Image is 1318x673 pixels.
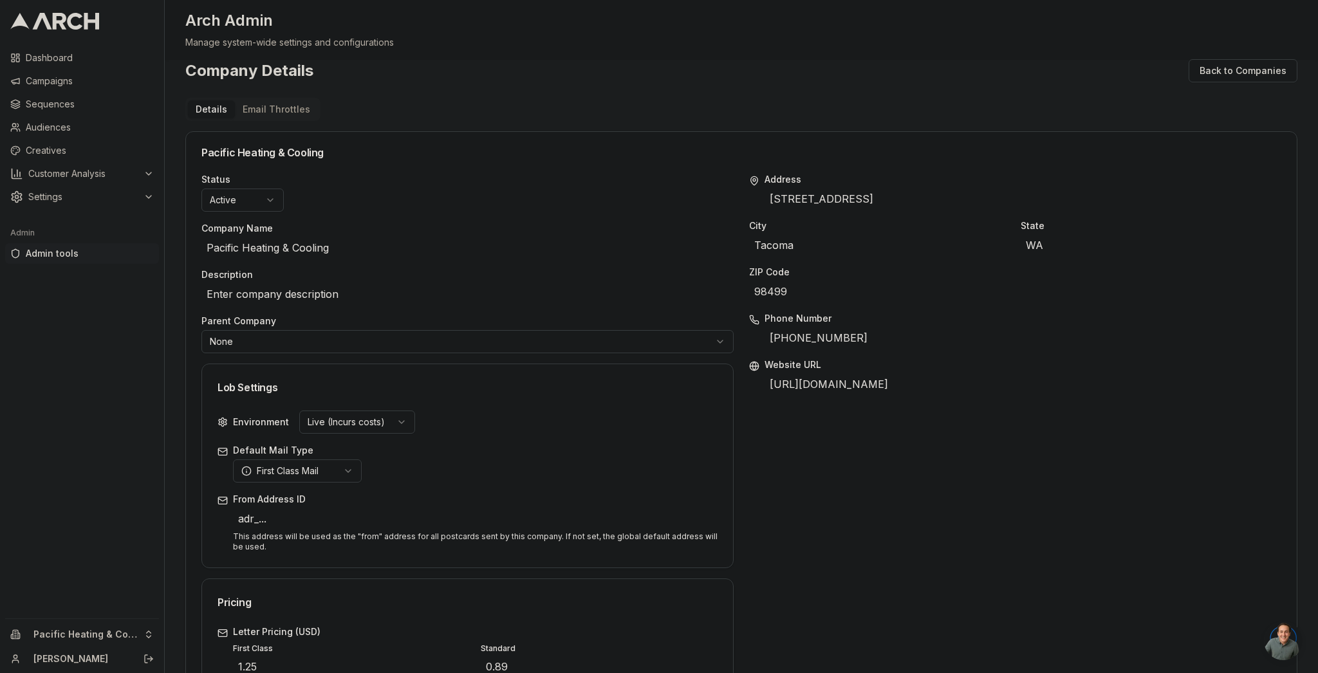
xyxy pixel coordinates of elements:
a: Campaigns [5,71,159,91]
span: Audiences [26,121,154,134]
span: Pacific Heating & Cooling [33,629,138,640]
button: Email Throttles [235,100,318,118]
label: Letter Pricing (USD) [233,625,718,638]
label: Default Mail Type [233,444,718,457]
a: Dashboard [5,48,159,68]
label: City [749,219,1010,232]
div: Pacific Heating & Cooling [201,147,1281,158]
label: Company Name [201,222,734,235]
p: This address will be used as the "from" address for all postcards sent by this company. If not se... [233,531,718,552]
span: [PHONE_NUMBER] [765,327,873,348]
span: Admin tools [26,247,154,260]
label: Website URL [765,358,1281,371]
span: Sequences [26,98,154,111]
span: Enter company description [201,284,344,304]
a: [PERSON_NAME] [33,652,129,665]
label: Standard [481,643,718,654]
label: State [1021,219,1282,232]
div: Admin [5,223,159,243]
span: Settings [28,190,138,203]
div: Lob Settings [218,380,718,395]
a: Audiences [5,117,159,138]
label: First Class [233,643,470,654]
div: Manage system-wide settings and configurations [185,36,1297,49]
button: Log out [140,650,158,668]
label: Phone Number [765,312,1281,325]
a: Admin tools [5,243,159,264]
span: adr_... [233,508,272,529]
span: [STREET_ADDRESS] [765,189,878,209]
button: Customer Analysis [5,163,159,184]
span: Customer Analysis [28,167,138,180]
h1: Arch Admin [185,10,273,31]
a: Sequences [5,94,159,115]
label: From Address ID [233,493,718,506]
label: Environment [233,416,289,429]
label: Parent Company [201,315,734,327]
a: Creatives [5,140,159,161]
span: Campaigns [26,75,154,88]
label: Address [765,173,1281,186]
label: Description [201,268,734,281]
span: Pacific Heating & Cooling [201,237,334,258]
button: Pacific Heating & Cooling [5,624,159,645]
span: Tacoma [749,235,799,255]
span: Dashboard [26,51,154,64]
label: ZIP Code [749,266,1281,279]
label: Status [201,173,734,186]
div: Open chat [1264,622,1303,660]
span: WA [1021,235,1048,255]
div: Pricing [218,595,718,610]
h1: Company Details [185,60,313,81]
button: Settings [5,187,159,207]
span: Creatives [26,144,154,157]
span: [URL][DOMAIN_NAME] [765,374,893,394]
span: 98499 [749,281,792,302]
a: Back to Companies [1189,59,1297,82]
button: Details [188,100,235,118]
